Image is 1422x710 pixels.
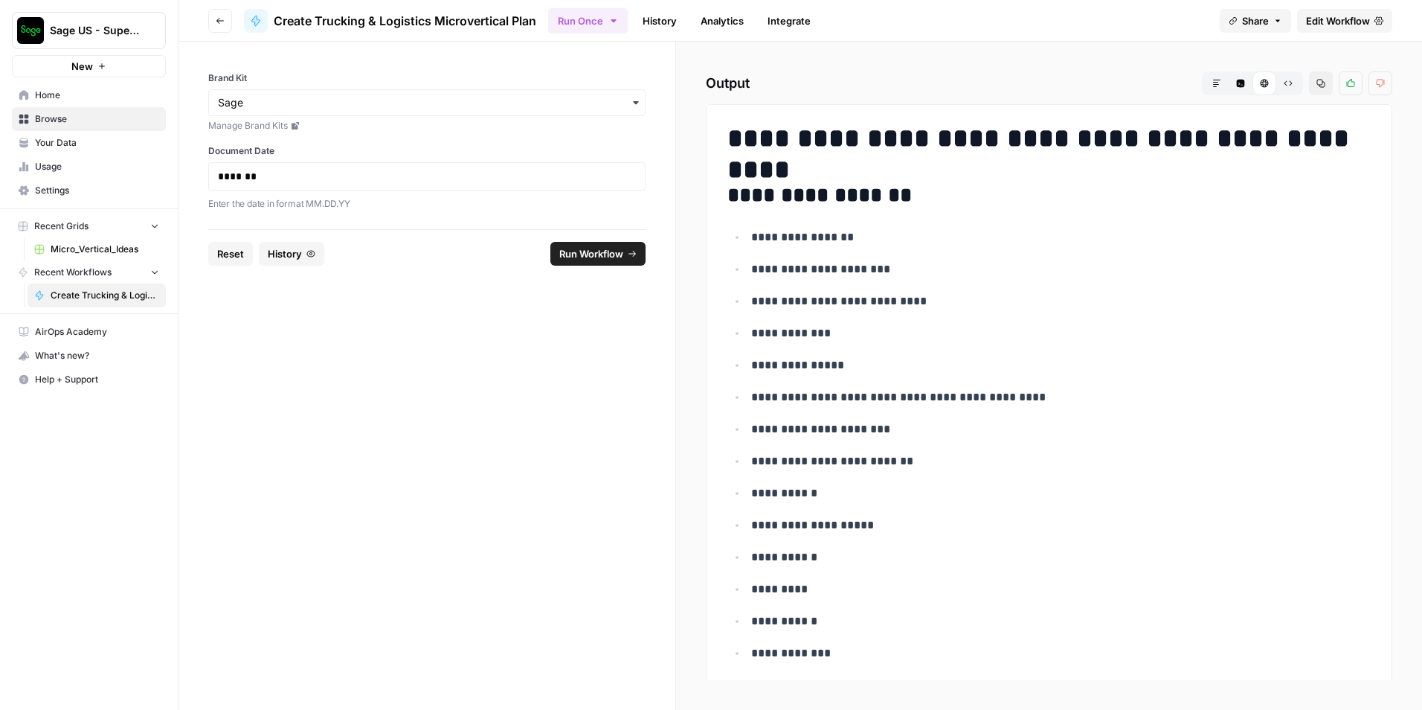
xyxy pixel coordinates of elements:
span: Your Data [35,136,159,150]
span: Help + Support [35,373,159,386]
span: History [268,246,302,261]
button: Reset [208,242,253,266]
span: Create Trucking & Logistics Microvertical Plan [274,12,536,30]
button: Workspace: Sage US - Super Marketer [12,12,166,49]
span: Home [35,89,159,102]
a: Edit Workflow [1297,9,1392,33]
a: Analytics [692,9,753,33]
label: Brand Kit [208,71,646,85]
input: Sage [218,95,636,110]
a: AirOps Academy [12,320,166,344]
span: Usage [35,160,159,173]
div: What's new? [13,345,165,367]
a: Manage Brand Kits [208,119,646,132]
span: Browse [35,112,159,126]
a: Home [12,83,166,107]
h2: Output [706,71,1392,95]
span: Run Workflow [559,246,623,261]
label: Document Date [208,144,646,158]
p: Enter the date in format MM.DD.YY [208,196,646,211]
span: Create Trucking & Logistics Microvertical Plan [51,289,159,302]
button: Run Once [548,8,628,33]
a: Integrate [759,9,820,33]
button: History [259,242,324,266]
span: AirOps Academy [35,325,159,339]
a: Your Data [12,131,166,155]
span: New [71,59,93,74]
button: New [12,55,166,77]
a: Browse [12,107,166,131]
span: Edit Workflow [1306,13,1370,28]
button: What's new? [12,344,166,368]
a: Usage [12,155,166,179]
button: Recent Workflows [12,261,166,284]
a: Create Trucking & Logistics Microvertical Plan [244,9,536,33]
span: Micro_Vertical_Ideas [51,243,159,256]
span: Recent Grids [34,220,89,233]
a: Settings [12,179,166,202]
a: History [634,9,686,33]
span: Reset [217,246,244,261]
span: Share [1242,13,1269,28]
img: Sage US - Super Marketer Logo [17,17,44,44]
span: Settings [35,184,159,197]
button: Help + Support [12,368,166,391]
a: Create Trucking & Logistics Microvertical Plan [28,284,166,307]
span: Recent Workflows [34,266,112,279]
button: Share [1220,9,1291,33]
button: Recent Grids [12,215,166,237]
span: Sage US - Super Marketer [50,23,140,38]
a: Micro_Vertical_Ideas [28,237,166,261]
button: Run Workflow [550,242,646,266]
